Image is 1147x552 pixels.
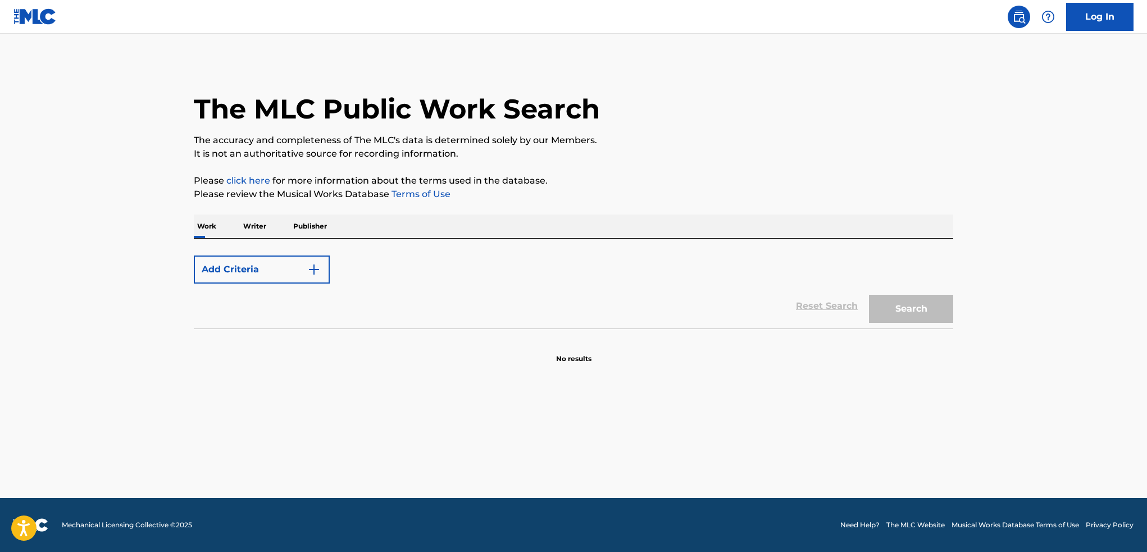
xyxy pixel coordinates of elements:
p: Publisher [290,215,330,238]
button: Add Criteria [194,256,330,284]
p: Writer [240,215,270,238]
img: MLC Logo [13,8,57,25]
img: 9d2ae6d4665cec9f34b9.svg [307,263,321,276]
a: Musical Works Database Terms of Use [952,520,1079,530]
p: Please for more information about the terms used in the database. [194,174,953,188]
a: Privacy Policy [1086,520,1134,530]
span: Mechanical Licensing Collective © 2025 [62,520,192,530]
a: click here [226,175,270,186]
img: logo [13,518,48,532]
form: Search Form [194,250,953,329]
div: Help [1037,6,1059,28]
p: It is not an authoritative source for recording information. [194,147,953,161]
a: Need Help? [840,520,880,530]
p: No results [556,340,591,364]
a: The MLC Website [886,520,945,530]
img: search [1012,10,1026,24]
p: The accuracy and completeness of The MLC's data is determined solely by our Members. [194,134,953,147]
h1: The MLC Public Work Search [194,92,600,126]
a: Public Search [1008,6,1030,28]
a: Log In [1066,3,1134,31]
a: Terms of Use [389,189,450,199]
img: help [1041,10,1055,24]
p: Please review the Musical Works Database [194,188,953,201]
p: Work [194,215,220,238]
